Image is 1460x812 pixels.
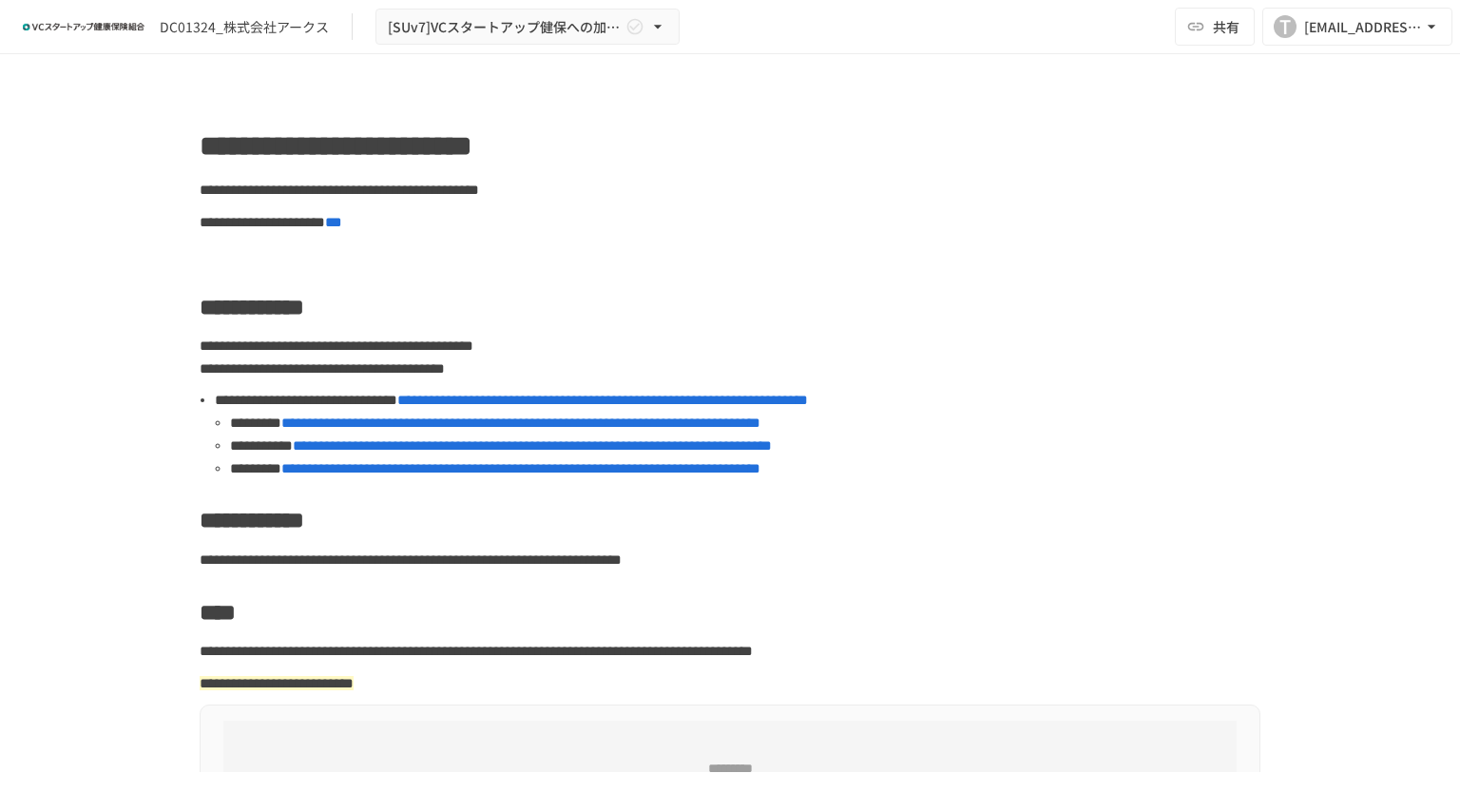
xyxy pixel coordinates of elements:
div: [EMAIL_ADDRESS][PERSON_NAME][DOMAIN_NAME] [1304,15,1422,39]
img: ZDfHsVrhrXUoWEWGWYf8C4Fv4dEjYTEDCNvmL73B7ox [23,11,144,42]
button: T[EMAIL_ADDRESS][PERSON_NAME][DOMAIN_NAME] [1262,8,1452,46]
div: DC01324_株式会社アークス [160,17,329,37]
span: [SUv7]VCスタートアップ健保への加入申請手続き [388,15,622,39]
div: T [1274,15,1297,38]
button: 共有 [1175,8,1255,46]
button: [SUv7]VCスタートアップ健保への加入申請手続き [375,9,680,46]
span: 共有 [1213,16,1239,37]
